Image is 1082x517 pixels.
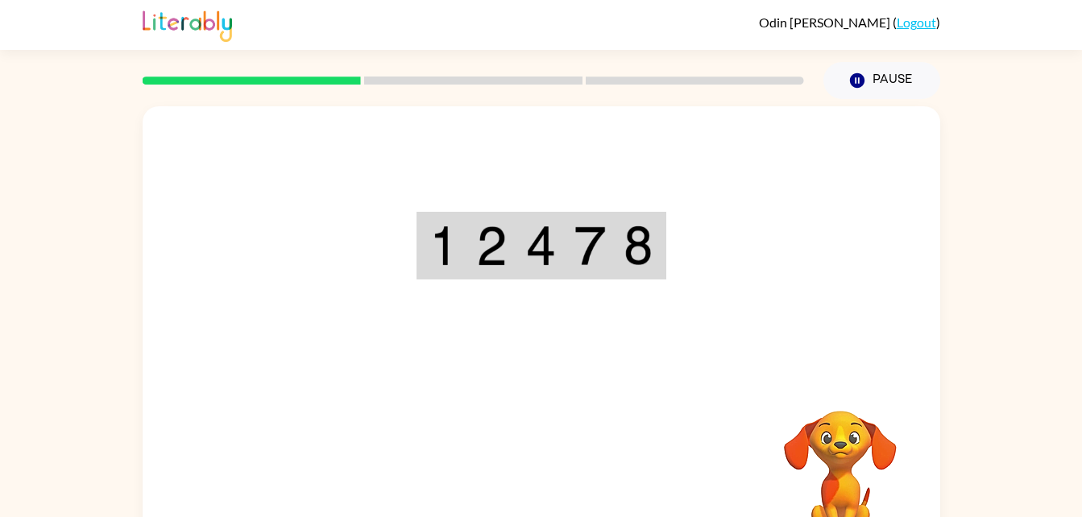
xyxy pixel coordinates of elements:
img: 2 [476,225,507,266]
span: Odin [PERSON_NAME] [759,14,893,30]
img: 1 [429,225,458,266]
button: Pause [823,62,940,99]
img: 4 [525,225,556,266]
img: 8 [624,225,653,266]
div: ( ) [759,14,940,30]
img: Literably [143,6,232,42]
a: Logout [897,14,936,30]
img: 7 [574,225,605,266]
